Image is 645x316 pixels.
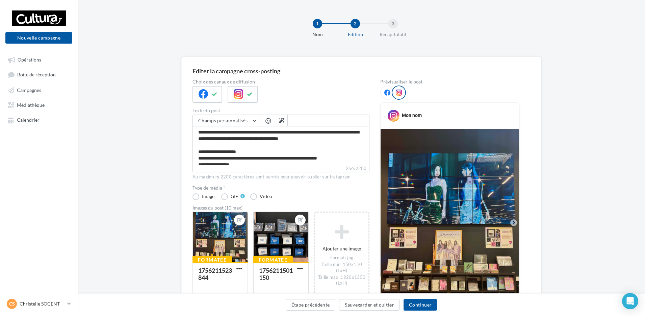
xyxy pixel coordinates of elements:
div: Prévisualiser le post [380,79,519,84]
div: 1756211523844 [198,267,232,281]
p: Christelle SOCENT [20,300,64,307]
div: Récapitulatif [371,31,415,38]
div: Editer la campagne cross-posting [192,68,280,74]
a: Opérations [4,53,74,66]
div: Nom [296,31,339,38]
label: 256/2200 [192,165,369,172]
a: Médiathèque [4,99,74,111]
div: 1 [313,19,322,28]
span: Opérations [18,57,41,63]
div: Formatée [253,256,293,264]
label: Texte du post [192,108,369,113]
a: CS Christelle SOCENT [5,297,72,310]
button: Continuer [404,299,437,311]
span: Boîte de réception [17,72,56,78]
a: Boîte de réception [4,68,74,81]
a: Campagnes [4,84,74,96]
span: Médiathèque [17,102,45,108]
div: Vidéo [260,194,272,199]
div: Au maximum 2200 caractères sont permis pour pouvoir publier sur Instagram [192,174,369,180]
div: Image [202,194,214,199]
button: Étape précédente [286,299,336,311]
div: Mon nom [402,112,422,119]
div: 3 [388,19,398,28]
div: Images du post (10 max) [192,205,369,210]
span: Champs personnalisés [198,118,248,123]
button: Champs personnalisés [193,115,260,126]
label: Choix des canaux de diffusion [192,79,369,84]
div: Edition [334,31,377,38]
span: CS [9,300,15,307]
div: Open Intercom Messenger [622,293,638,309]
a: Calendrier [4,114,74,126]
div: 2 [351,19,360,28]
div: 1756211501150 [259,267,293,281]
div: Formatée [192,256,232,264]
span: Campagnes [17,87,41,93]
label: Type de média * [192,186,369,190]
button: Nouvelle campagne [5,32,72,44]
button: Sauvegarder et quitter [339,299,400,311]
span: Calendrier [17,117,40,123]
div: GIF [231,194,238,199]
